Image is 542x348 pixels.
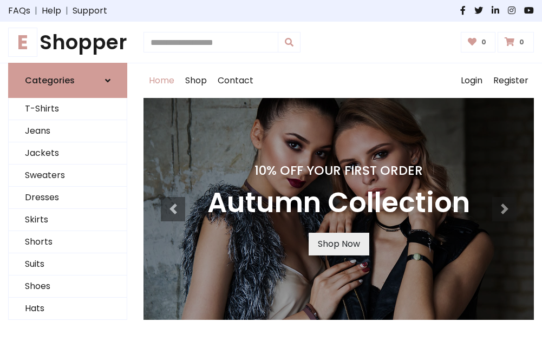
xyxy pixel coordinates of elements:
a: Contact [212,63,259,98]
span: E [8,28,37,57]
a: Login [455,63,488,98]
span: 0 [479,37,489,47]
a: Shoes [9,275,127,298]
a: Shop Now [309,233,369,255]
a: Support [73,4,107,17]
h1: Shopper [8,30,127,54]
a: Register [488,63,534,98]
a: Dresses [9,187,127,209]
h3: Autumn Collection [207,187,470,220]
a: Shorts [9,231,127,253]
a: 0 [498,32,534,52]
a: Shop [180,63,212,98]
a: Help [42,4,61,17]
a: T-Shirts [9,98,127,120]
a: Sweaters [9,165,127,187]
a: Jackets [9,142,127,165]
span: | [61,4,73,17]
a: Suits [9,253,127,275]
h6: Categories [25,75,75,86]
a: EShopper [8,30,127,54]
a: Hats [9,298,127,320]
a: Skirts [9,209,127,231]
h4: 10% Off Your First Order [207,163,470,178]
a: Home [143,63,180,98]
a: Categories [8,63,127,98]
a: Jeans [9,120,127,142]
span: 0 [517,37,527,47]
a: FAQs [8,4,30,17]
a: 0 [461,32,496,52]
span: | [30,4,42,17]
